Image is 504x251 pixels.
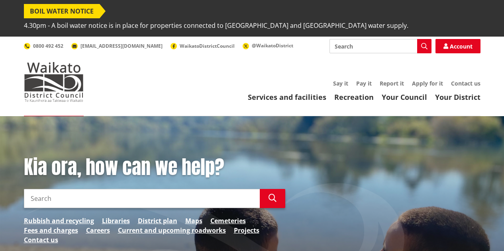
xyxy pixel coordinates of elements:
a: Apply for it [412,80,443,87]
img: Waikato District Council - Te Kaunihera aa Takiwaa o Waikato [24,62,84,102]
a: 0800 492 452 [24,43,63,49]
a: Pay it [356,80,372,87]
a: Your Council [382,92,427,102]
a: Services and facilities [248,92,326,102]
a: Your District [435,92,480,102]
input: Search input [24,189,260,208]
a: District plan [138,216,177,226]
span: 0800 492 452 [33,43,63,49]
a: Careers [86,226,110,235]
span: @WaikatoDistrict [252,42,293,49]
span: BOIL WATER NOTICE [24,4,100,18]
span: 4.30pm - A boil water notice is in place for properties connected to [GEOGRAPHIC_DATA] and [GEOGR... [24,18,408,33]
a: [EMAIL_ADDRESS][DOMAIN_NAME] [71,43,163,49]
a: Say it [333,80,348,87]
a: WaikatoDistrictCouncil [171,43,235,49]
a: Recreation [334,92,374,102]
a: Maps [185,216,202,226]
span: [EMAIL_ADDRESS][DOMAIN_NAME] [80,43,163,49]
input: Search input [329,39,431,53]
a: Libraries [102,216,130,226]
a: Fees and charges [24,226,78,235]
a: Report it [380,80,404,87]
a: @WaikatoDistrict [243,42,293,49]
a: Contact us [24,235,58,245]
a: Account [435,39,480,53]
span: WaikatoDistrictCouncil [180,43,235,49]
a: Rubbish and recycling [24,216,94,226]
a: Contact us [451,80,480,87]
a: Projects [234,226,259,235]
h1: Kia ora, how can we help? [24,156,285,179]
a: Current and upcoming roadworks [118,226,226,235]
a: Cemeteries [210,216,246,226]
